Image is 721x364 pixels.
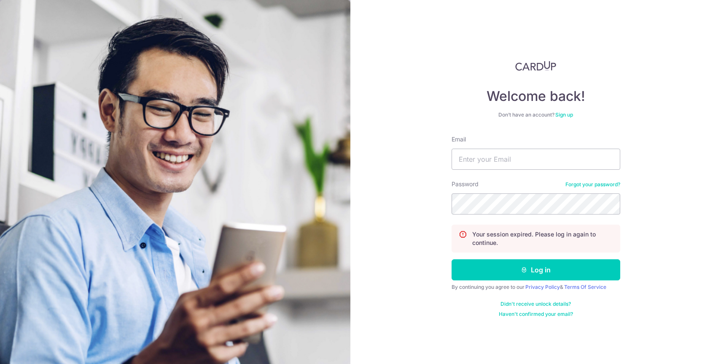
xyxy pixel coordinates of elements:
[565,181,620,188] a: Forgot your password?
[452,111,620,118] div: Don’t have an account?
[525,284,560,290] a: Privacy Policy
[452,180,479,188] label: Password
[515,61,557,71] img: CardUp Logo
[555,111,573,118] a: Sign up
[452,259,620,280] button: Log in
[452,284,620,291] div: By continuing you agree to our &
[452,149,620,170] input: Enter your Email
[452,135,466,144] label: Email
[499,311,573,318] a: Haven't confirmed your email?
[500,301,571,307] a: Didn't receive unlock details?
[472,230,613,247] p: Your session expired. Please log in again to continue.
[452,88,620,105] h4: Welcome back!
[564,284,606,290] a: Terms Of Service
